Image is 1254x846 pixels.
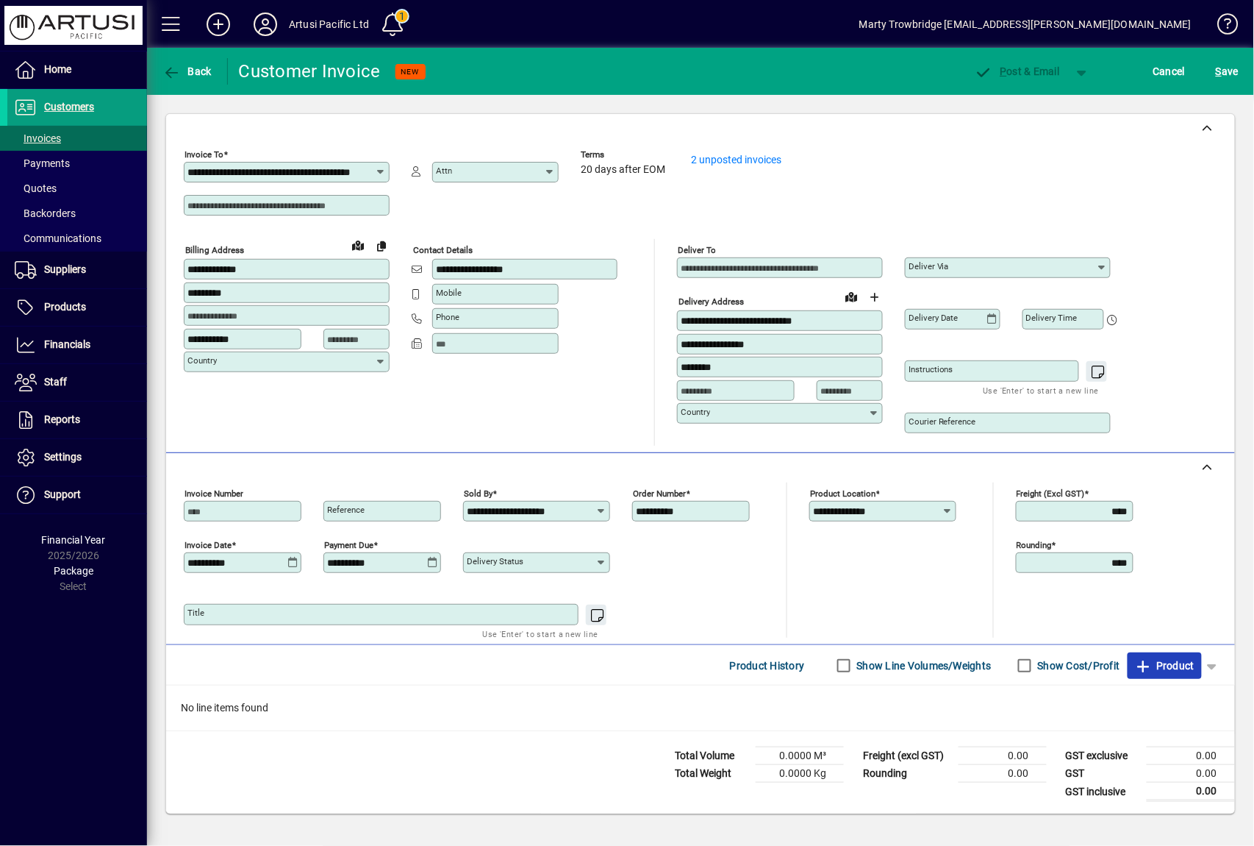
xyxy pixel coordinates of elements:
mat-hint: Use 'Enter' to start a new line [984,382,1099,399]
mat-hint: Use 'Enter' to start a new line [483,625,598,642]
a: Payments [7,151,147,176]
td: Freight (excl GST) [856,747,959,765]
span: Product History [730,654,805,678]
mat-label: Delivery status [467,556,523,566]
span: Suppliers [44,263,86,275]
span: Product [1135,654,1194,678]
mat-label: Delivery date [909,313,959,323]
span: Financials [44,338,90,350]
button: Add [195,11,242,38]
td: GST [1058,765,1147,783]
span: Products [44,301,86,313]
a: Invoices [7,126,147,151]
mat-label: Payment due [324,540,373,550]
div: Artusi Pacific Ltd [289,13,369,36]
div: Marty Trowbridge [EMAIL_ADDRESS][PERSON_NAME][DOMAIN_NAME] [859,13,1192,36]
a: Staff [7,364,147,401]
span: Financial Year [42,534,106,546]
td: 0.00 [1147,783,1235,801]
td: Total Weight [667,765,756,783]
span: P [1000,65,1007,77]
a: Suppliers [7,252,147,288]
button: Product History [724,653,811,679]
span: Staff [44,376,67,388]
mat-label: Invoice To [184,149,223,160]
span: Settings [44,451,82,463]
span: Cancel [1153,60,1186,83]
button: Save [1212,58,1242,85]
mat-label: Reference [327,505,365,515]
button: Choose address [863,285,886,309]
mat-label: Freight (excl GST) [1017,488,1085,499]
span: Home [44,63,71,75]
mat-label: Delivery time [1026,313,1078,323]
span: NEW [401,67,420,77]
label: Show Cost/Profit [1035,658,1120,673]
mat-label: Phone [436,312,459,322]
a: Knowledge Base [1206,3,1236,51]
button: Post & Email [967,58,1067,85]
a: Support [7,477,147,513]
div: Customer Invoice [239,60,381,83]
mat-label: Order number [633,488,686,499]
a: Quotes [7,176,147,201]
a: Reports [7,402,147,438]
button: Product [1128,653,1202,679]
mat-label: Product location [810,488,875,499]
mat-label: Attn [436,166,452,176]
span: Quotes [15,182,57,194]
span: Payments [15,157,70,169]
mat-label: Courier Reference [909,416,976,427]
span: S [1216,65,1222,77]
button: Cancel [1150,58,1189,85]
span: ost & Email [975,65,1060,77]
span: Invoices [15,132,61,144]
div: No line items found [166,686,1235,731]
td: Total Volume [667,747,756,765]
td: GST inclusive [1058,783,1147,801]
span: 20 days after EOM [581,164,665,176]
span: Communications [15,232,101,244]
a: Products [7,289,147,326]
label: Show Line Volumes/Weights [854,658,992,673]
td: 0.0000 M³ [756,747,844,765]
td: 0.00 [1147,765,1235,783]
a: 2 unposted invoices [691,154,781,166]
a: Home [7,51,147,88]
mat-label: Mobile [436,288,462,298]
app-page-header-button: Back [147,58,228,85]
mat-label: Sold by [464,488,492,499]
mat-label: Deliver via [909,261,949,271]
mat-label: Country [681,407,710,417]
span: Reports [44,413,80,425]
span: Package [54,565,93,577]
a: View on map [839,285,863,308]
mat-label: Rounding [1017,540,1052,550]
span: Support [44,488,81,500]
a: Settings [7,439,147,476]
mat-label: Instructions [909,364,953,374]
mat-label: Invoice number [184,488,243,499]
span: Back [162,65,212,77]
span: ave [1216,60,1239,83]
mat-label: Title [187,608,204,618]
td: 0.00 [959,747,1047,765]
td: 0.0000 Kg [756,765,844,783]
td: 0.00 [959,765,1047,783]
a: Communications [7,226,147,251]
mat-label: Country [187,355,217,366]
a: Backorders [7,201,147,226]
button: Profile [242,11,289,38]
td: 0.00 [1147,747,1235,765]
mat-label: Invoice date [184,540,232,550]
span: Customers [44,101,94,113]
button: Back [159,58,215,85]
button: Copy to Delivery address [370,234,393,257]
a: Financials [7,327,147,363]
span: Backorders [15,207,76,219]
mat-label: Deliver To [678,245,716,255]
a: View on map [346,233,370,257]
span: Terms [581,150,669,160]
td: GST exclusive [1058,747,1147,765]
td: Rounding [856,765,959,783]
